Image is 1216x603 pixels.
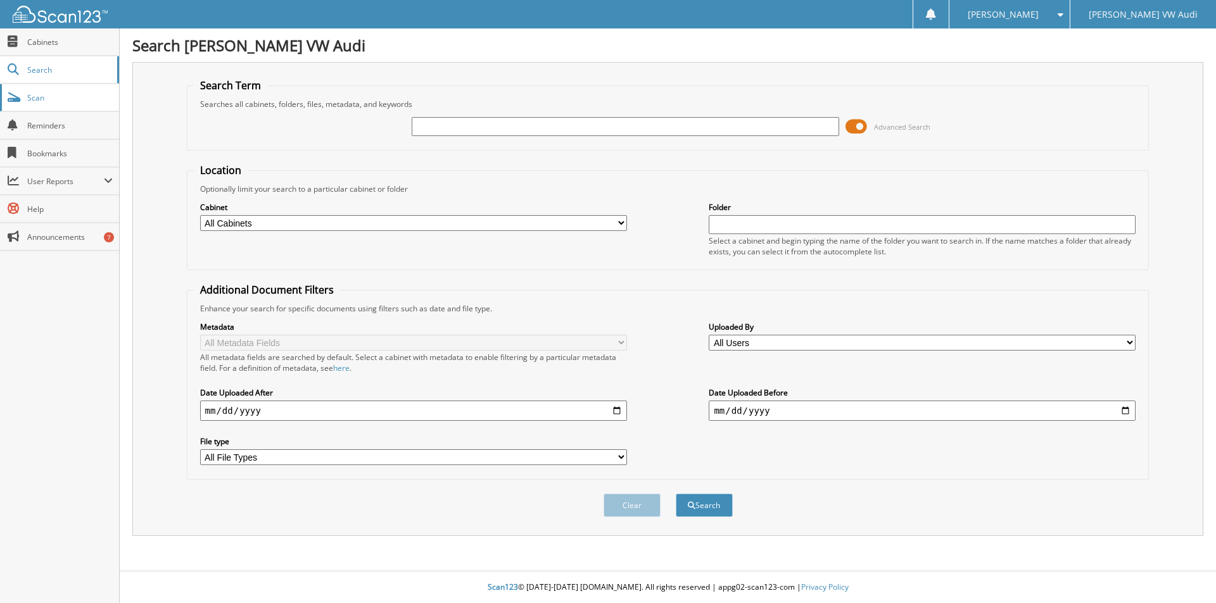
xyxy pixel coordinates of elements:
label: Folder [709,202,1136,213]
span: Advanced Search [874,122,930,132]
span: Help [27,204,113,214]
button: Clear [604,494,661,517]
span: Cabinets [27,37,113,47]
span: Announcements [27,232,113,242]
label: Metadata [200,321,627,332]
h1: Search [PERSON_NAME] VW Audi [132,35,1203,56]
legend: Additional Document Filters [194,283,340,297]
button: Search [676,494,733,517]
legend: Search Term [194,78,267,92]
div: © [DATE]-[DATE] [DOMAIN_NAME]. All rights reserved | appg02-scan123-com | [120,572,1216,603]
img: scan123-logo-white.svg [13,6,108,23]
span: Reminders [27,120,113,131]
label: Cabinet [200,202,627,213]
input: end [709,401,1136,421]
a: here [333,363,350,373]
span: User Reports [27,176,104,187]
input: start [200,401,627,421]
iframe: Chat Widget [1153,542,1216,603]
span: [PERSON_NAME] VW Audi [1089,11,1198,18]
span: Scan123 [488,581,518,592]
span: Search [27,65,111,75]
div: Optionally limit your search to a particular cabinet or folder [194,183,1143,194]
div: All metadata fields are searched by default. Select a cabinet with metadata to enable filtering b... [200,352,627,373]
span: Bookmarks [27,148,113,159]
legend: Location [194,163,248,177]
a: Privacy Policy [801,581,849,592]
label: Uploaded By [709,321,1136,332]
div: 7 [104,232,114,242]
label: Date Uploaded After [200,387,627,398]
span: [PERSON_NAME] [968,11,1039,18]
span: Scan [27,92,113,103]
label: Date Uploaded Before [709,387,1136,398]
div: Enhance your search for specific documents using filters such as date and file type. [194,303,1143,314]
div: Select a cabinet and begin typing the name of the folder you want to search in. If the name match... [709,235,1136,257]
div: Searches all cabinets, folders, files, metadata, and keywords [194,99,1143,109]
label: File type [200,436,627,447]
